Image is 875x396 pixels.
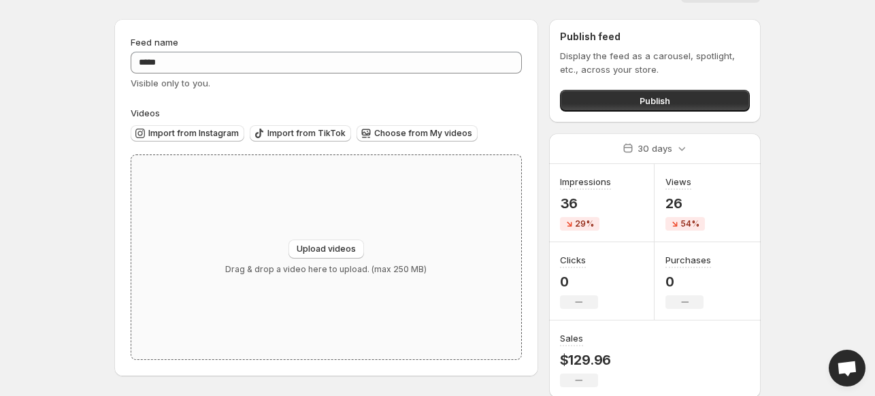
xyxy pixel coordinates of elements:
[560,195,611,212] p: 36
[638,142,672,155] p: 30 days
[131,125,244,142] button: Import from Instagram
[560,253,586,267] h3: Clicks
[560,90,750,112] button: Publish
[665,274,711,290] p: 0
[575,218,594,229] span: 29%
[560,331,583,345] h3: Sales
[665,253,711,267] h3: Purchases
[250,125,351,142] button: Import from TikTok
[131,108,160,118] span: Videos
[374,128,472,139] span: Choose from My videos
[225,264,427,275] p: Drag & drop a video here to upload. (max 250 MB)
[640,94,670,108] span: Publish
[665,195,705,212] p: 26
[560,175,611,188] h3: Impressions
[297,244,356,254] span: Upload videos
[560,274,598,290] p: 0
[665,175,691,188] h3: Views
[131,37,178,48] span: Feed name
[560,352,612,368] p: $129.96
[357,125,478,142] button: Choose from My videos
[680,218,699,229] span: 54%
[560,49,750,76] p: Display the feed as a carousel, spotlight, etc., across your store.
[131,78,210,88] span: Visible only to you.
[267,128,346,139] span: Import from TikTok
[288,240,364,259] button: Upload videos
[560,30,750,44] h2: Publish feed
[148,128,239,139] span: Import from Instagram
[829,350,865,386] div: Open chat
